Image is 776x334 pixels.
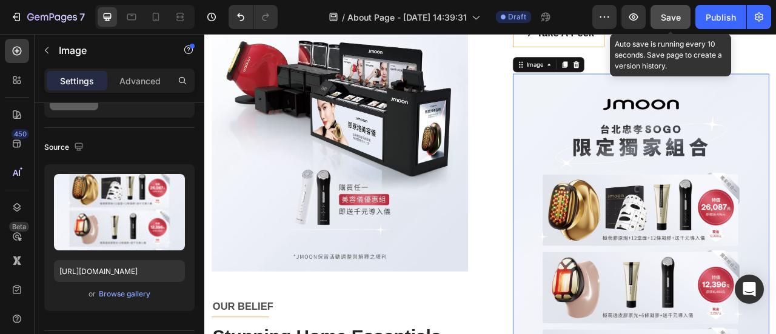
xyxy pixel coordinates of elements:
span: Draft [508,12,526,22]
div: Undo/Redo [229,5,278,29]
div: Publish [706,11,736,24]
div: Beta [9,222,29,232]
p: Settings [60,75,94,87]
p: 7 [79,10,85,24]
div: Browse gallery [99,289,150,299]
div: 450 [12,129,29,139]
div: Open Intercom Messenger [735,275,764,304]
iframe: Design area [204,34,776,334]
button: Save [651,5,691,29]
span: / [342,11,345,24]
button: Browse gallery [98,288,151,300]
button: Publish [695,5,746,29]
img: preview-image [54,174,185,250]
div: Image [407,33,433,44]
span: Save [661,12,681,22]
p: Image [59,43,162,58]
input: https://example.com/image.jpg [54,260,185,282]
span: or [89,287,96,301]
button: 7 [5,5,90,29]
div: Source [44,139,86,156]
span: About Page - [DATE] 14:39:31 [347,11,467,24]
p: Advanced [119,75,161,87]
